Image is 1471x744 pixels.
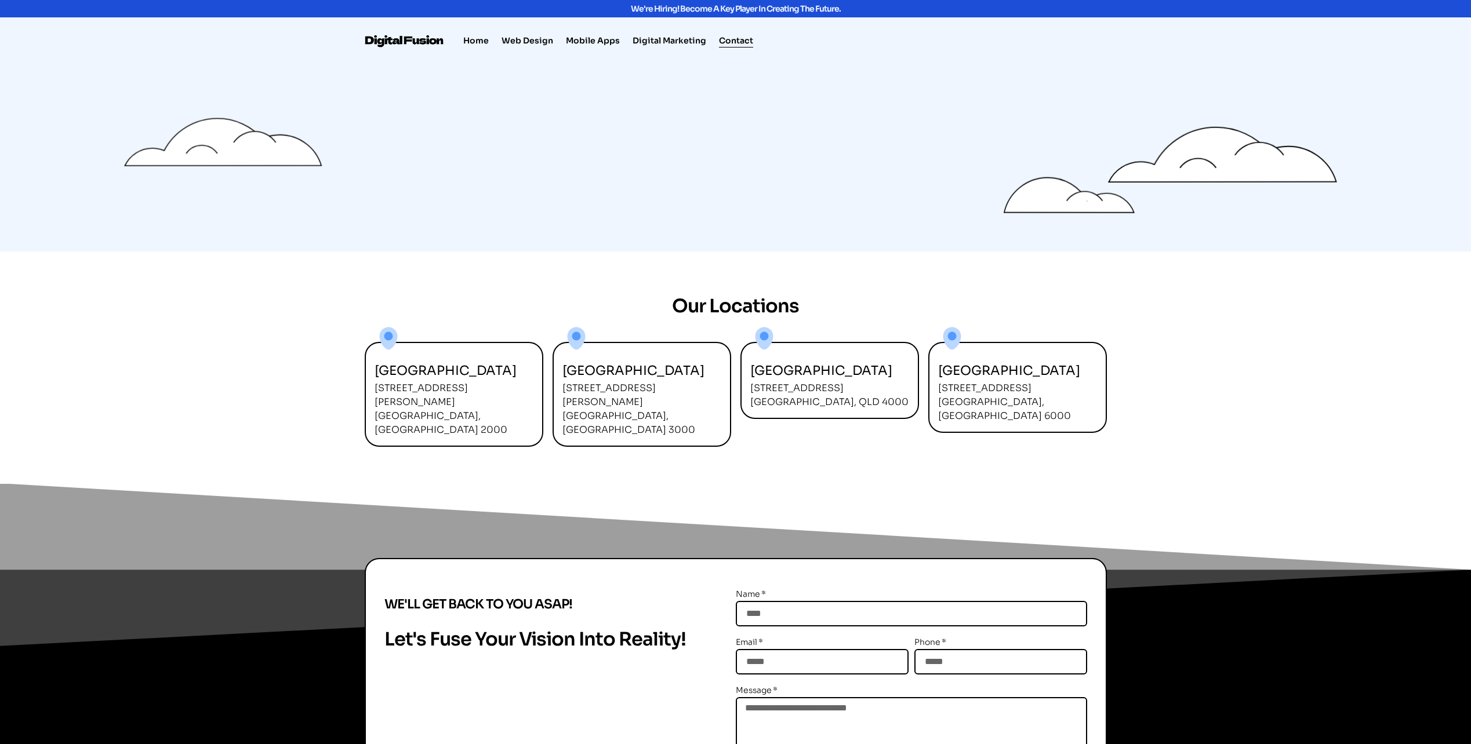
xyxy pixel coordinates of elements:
label: Name [736,587,767,601]
h4: [GEOGRAPHIC_DATA] [750,362,909,380]
label: Message [736,683,778,697]
a: Home [463,34,489,48]
label: Email [736,635,764,649]
h3: Our Locations [255,289,1217,323]
div: We'll get back to you asap! [384,587,736,622]
a: Contact [719,34,753,48]
a: Web Design [502,34,553,48]
h4: [GEOGRAPHIC_DATA] [562,362,721,380]
h4: [GEOGRAPHIC_DATA] [938,362,1096,380]
p: [STREET_ADDRESS][PERSON_NAME] [GEOGRAPHIC_DATA], [GEOGRAPHIC_DATA] 3000 [562,381,721,437]
p: [STREET_ADDRESS] [GEOGRAPHIC_DATA], QLD 4000 [750,381,909,409]
label: Phone [914,635,947,649]
h4: [GEOGRAPHIC_DATA] [375,362,533,380]
a: Digital Marketing [633,34,706,48]
p: [STREET_ADDRESS] [GEOGRAPHIC_DATA], [GEOGRAPHIC_DATA] 6000 [938,381,1096,423]
p: [STREET_ADDRESS][PERSON_NAME] [GEOGRAPHIC_DATA], [GEOGRAPHIC_DATA] 2000 [375,381,533,437]
a: Mobile Apps [566,34,620,48]
div: We're hiring! Become a key player in creating the future. [439,5,1033,13]
div: Let's fuse Your Vision into Reality! [384,622,736,657]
